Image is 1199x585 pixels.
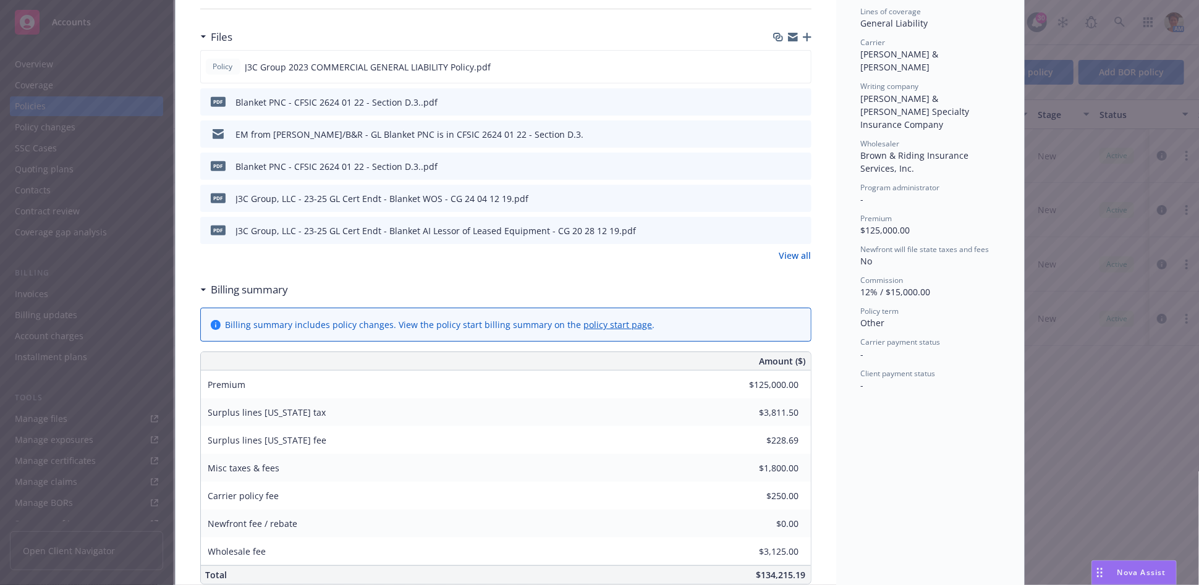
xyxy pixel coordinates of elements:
[779,249,811,262] a: View all
[861,224,910,236] span: $125,000.00
[861,213,892,224] span: Premium
[726,376,807,394] input: 0.00
[208,379,246,390] span: Premium
[211,161,226,170] span: pdf
[861,193,864,205] span: -
[236,96,438,109] div: Blanket PNC - CFSIC 2624 01 22 - Section D.3..pdf
[726,431,807,450] input: 0.00
[861,182,940,193] span: Program administrator
[211,29,233,45] h3: Files
[206,569,227,581] span: Total
[584,319,653,330] a: policy start page
[861,348,864,360] span: -
[1091,560,1177,585] button: Nova Assist
[245,61,491,74] span: J3C Group 2023 COMMERCIAL GENERAL LIABILITY Policy.pdf
[795,160,807,173] button: preview file
[208,434,327,446] span: Surplus lines [US_STATE] fee
[208,545,266,557] span: Wholesale fee
[200,29,233,45] div: Files
[236,160,438,173] div: Blanket PNC - CFSIC 2624 01 22 - Section D.3..pdf
[211,225,226,235] span: pdf
[236,128,584,141] div: EM from [PERSON_NAME]/B&R - GL Blanket PNC is in CFSIC 2624 01 22 - Section D.3.
[236,192,529,205] div: J3C Group, LLC - 23-25 GL Cert Endt - Blanket WOS - CG 24 04 12 19.pdf
[861,275,904,285] span: Commission
[760,355,806,368] span: Amount ($)
[861,379,864,391] span: -
[861,6,921,17] span: Lines of coverage
[726,459,807,478] input: 0.00
[861,368,936,379] span: Client payment status
[211,97,226,106] span: pdf
[226,318,655,331] div: Billing summary includes policy changes. View the policy start billing summary on the .
[776,192,786,205] button: download file
[1117,567,1166,578] span: Nova Assist
[756,569,806,581] span: $134,215.19
[776,160,786,173] button: download file
[776,96,786,109] button: download file
[861,244,989,255] span: Newfront will file state taxes and fees
[795,192,807,205] button: preview file
[861,306,899,316] span: Policy term
[861,93,972,130] span: [PERSON_NAME] & [PERSON_NAME] Specialty Insurance Company
[1092,561,1108,584] div: Drag to move
[208,406,326,418] span: Surplus lines [US_STATE] tax
[861,81,919,91] span: Writing company
[861,17,928,29] span: General Liability
[200,282,289,298] div: Billing summary
[861,286,931,298] span: 12% / $15,000.00
[795,96,807,109] button: preview file
[861,317,885,329] span: Other
[726,403,807,422] input: 0.00
[861,337,941,347] span: Carrier payment status
[208,490,279,502] span: Carrier policy fee
[208,518,298,529] span: Newfront fee / rebate
[861,37,886,48] span: Carrier
[211,193,226,203] span: pdf
[795,61,806,74] button: preview file
[861,48,941,73] span: [PERSON_NAME] & [PERSON_NAME]
[861,149,972,174] span: Brown & Riding Insurance Services, Inc.
[795,224,807,237] button: preview file
[861,138,900,149] span: Wholesaler
[208,462,280,474] span: Misc taxes & fees
[795,128,807,141] button: preview file
[775,61,785,74] button: download file
[776,224,786,237] button: download file
[211,282,289,298] h3: Billing summary
[726,542,807,561] input: 0.00
[776,128,786,141] button: download file
[211,61,235,72] span: Policy
[726,515,807,533] input: 0.00
[726,487,807,505] input: 0.00
[236,224,637,237] div: J3C Group, LLC - 23-25 GL Cert Endt - Blanket AI Lessor of Leased Equipment - CG 20 28 12 19.pdf
[861,255,873,267] span: No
